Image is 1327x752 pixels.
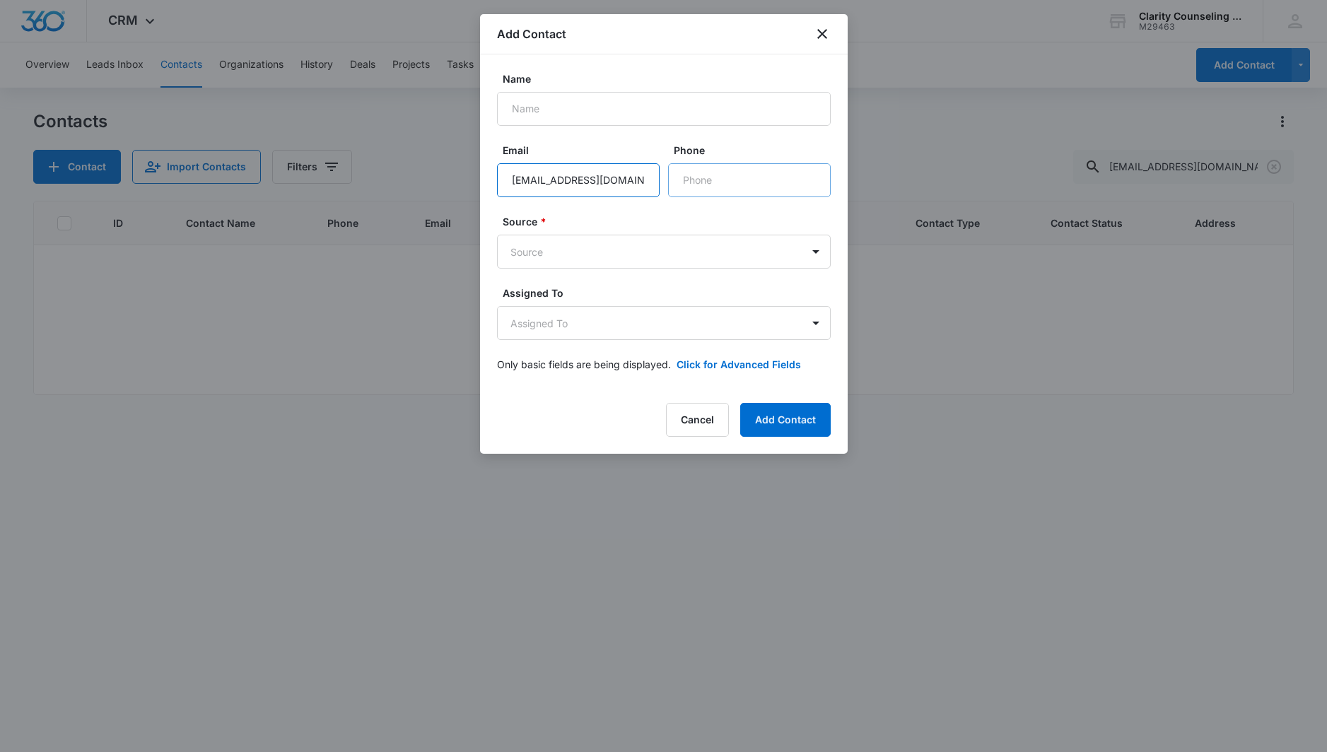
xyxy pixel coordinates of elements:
h1: Add Contact [497,25,566,42]
label: Assigned To [503,286,836,300]
label: Source [503,214,836,229]
button: close [814,25,831,42]
button: Click for Advanced Fields [677,357,801,372]
p: Only basic fields are being displayed. [497,357,671,372]
input: Name [497,92,831,126]
input: Phone [668,163,831,197]
label: Phone [674,143,836,158]
button: Cancel [666,403,729,437]
label: Email [503,143,665,158]
label: Name [503,71,836,86]
input: Email [497,163,660,197]
button: Add Contact [740,403,831,437]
